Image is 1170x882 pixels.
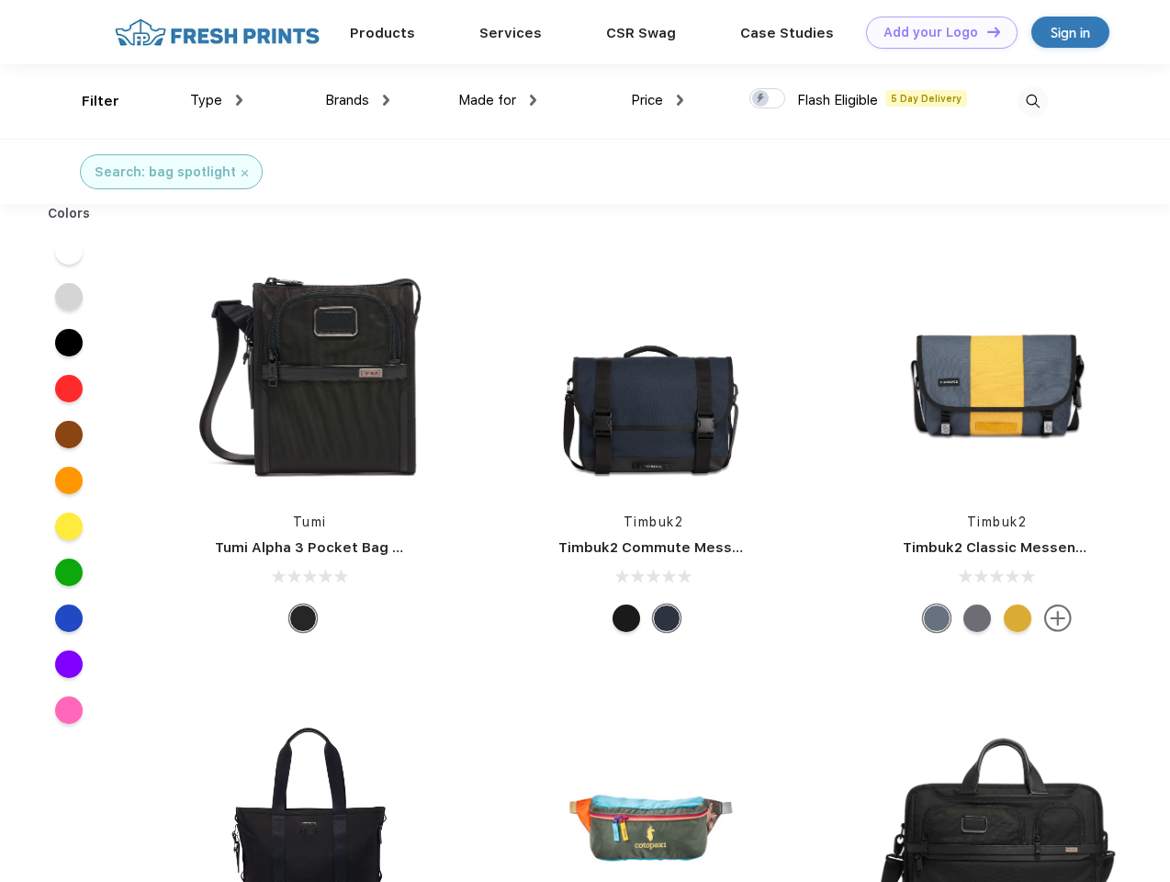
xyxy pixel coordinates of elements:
a: Timbuk2 Classic Messenger Bag [903,539,1131,556]
div: Eco Black [613,605,640,632]
img: dropdown.png [236,95,242,106]
img: func=resize&h=266 [875,250,1119,494]
img: dropdown.png [530,95,536,106]
span: Brands [325,92,369,108]
div: Eco Nautical [653,605,681,632]
div: Search: bag spotlight [95,163,236,182]
div: Eco Army Pop [963,605,991,632]
div: Sign in [1051,22,1090,43]
a: Timbuk2 [967,514,1028,529]
img: DT [987,27,1000,37]
img: func=resize&h=266 [187,250,432,494]
img: more.svg [1044,605,1072,632]
span: Made for [458,92,516,108]
img: func=resize&h=266 [531,250,775,494]
span: 5 Day Delivery [885,90,967,107]
a: Tumi Alpha 3 Pocket Bag Small [215,539,430,556]
img: fo%20logo%202.webp [109,17,325,49]
div: Black [289,605,317,632]
span: Flash Eligible [797,92,878,108]
img: filter_cancel.svg [242,170,248,176]
div: Add your Logo [883,25,978,40]
a: Tumi [293,514,327,529]
div: Colors [34,204,105,223]
div: Eco Lightbeam [923,605,951,632]
img: dropdown.png [677,95,683,106]
a: Products [350,25,415,41]
img: dropdown.png [383,95,389,106]
a: Sign in [1031,17,1109,48]
a: Timbuk2 Commute Messenger Bag [558,539,804,556]
img: desktop_search.svg [1018,86,1048,117]
span: Price [631,92,663,108]
a: Timbuk2 [624,514,684,529]
div: Eco Amber [1004,605,1031,632]
div: Filter [82,91,119,112]
span: Type [190,92,222,108]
